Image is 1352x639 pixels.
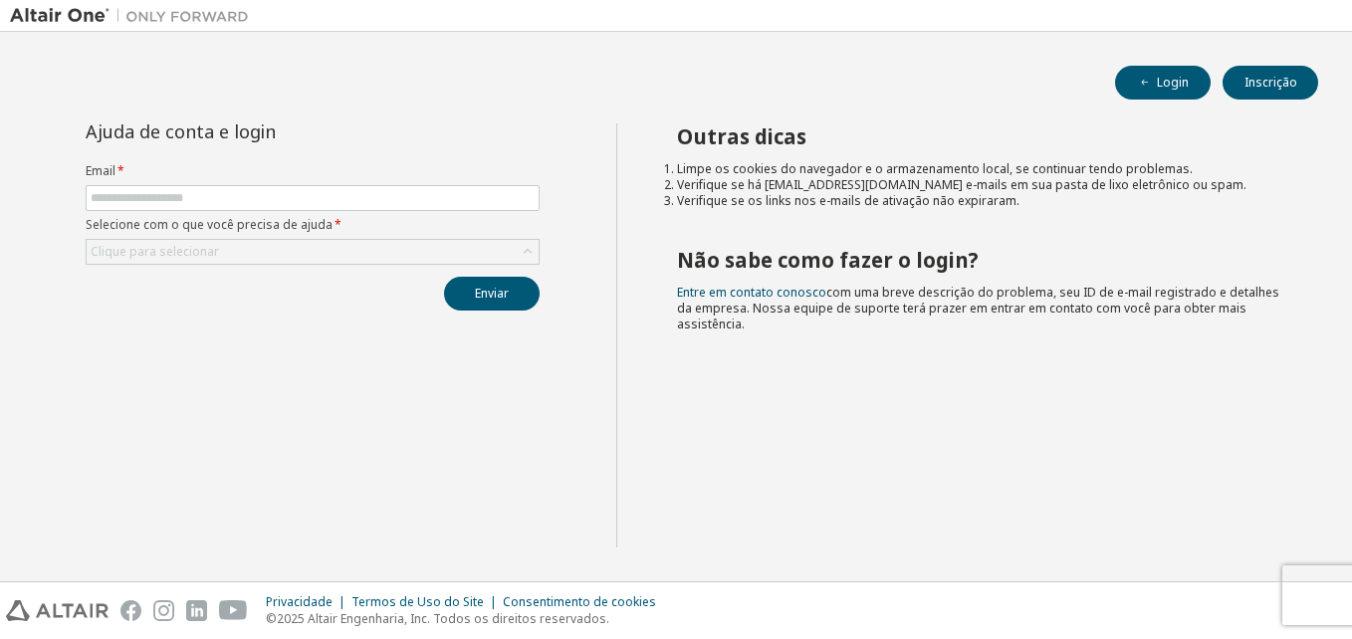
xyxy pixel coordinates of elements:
img: altair_logo.svg [6,600,109,621]
a: Entre em contato conosco [677,284,826,301]
img: linkedin.svg [186,600,207,621]
font: Selecione com o que você precisa de ajuda [86,216,333,233]
div: Clique para selecionar [91,244,219,260]
div: Consentimento de cookies [503,594,668,610]
div: Ajuda de conta e login [86,123,449,139]
li: Verifique se os links nos e-mails de ativação não expiraram. [677,193,1283,209]
h2: Outras dicas [677,123,1283,149]
button: Enviar [444,277,540,311]
img: Altair Um [10,6,259,26]
img: youtube.svg [219,600,248,621]
font: Login [1157,75,1189,91]
div: Clique para selecionar [87,240,539,264]
span: com uma breve descrição do problema, seu ID de e-mail registrado e detalhes da empresa. Nossa equ... [677,284,1279,332]
div: Termos de Uso do Site [351,594,503,610]
font: Email [86,162,115,179]
button: Inscrição [1223,66,1318,100]
button: Login [1115,66,1211,100]
font: 2025 Altair Engenharia, Inc. Todos os direitos reservados. [277,610,609,627]
li: Limpe os cookies do navegador e o armazenamento local, se continuar tendo problemas. [677,161,1283,177]
div: Privacidade [266,594,351,610]
img: facebook.svg [120,600,141,621]
p: © [266,610,668,627]
li: Verifique se há [EMAIL_ADDRESS][DOMAIN_NAME] e-mails em sua pasta de lixo eletrônico ou spam. [677,177,1283,193]
h2: Não sabe como fazer o login? [677,247,1283,273]
img: instagram.svg [153,600,174,621]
